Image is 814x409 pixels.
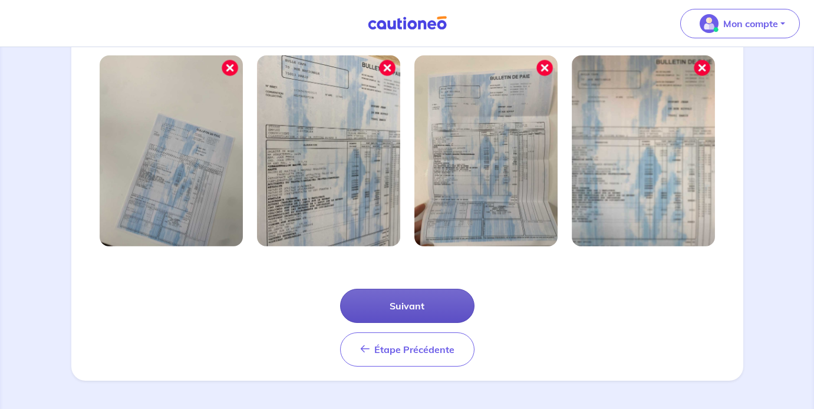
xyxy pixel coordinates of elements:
img: Image mal cadrée 1 [100,55,243,246]
img: illu_account_valid_menu.svg [700,14,719,33]
button: illu_account_valid_menu.svgMon compte [680,9,800,38]
img: Image mal cadrée 4 [572,55,715,246]
img: Image mal cadrée 2 [257,55,400,246]
button: Suivant [340,289,474,323]
span: Étape Précédente [374,344,454,355]
p: Mon compte [723,17,778,31]
img: Image mal cadrée 3 [414,55,558,246]
img: Cautioneo [363,16,452,31]
button: Étape Précédente [340,332,474,367]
